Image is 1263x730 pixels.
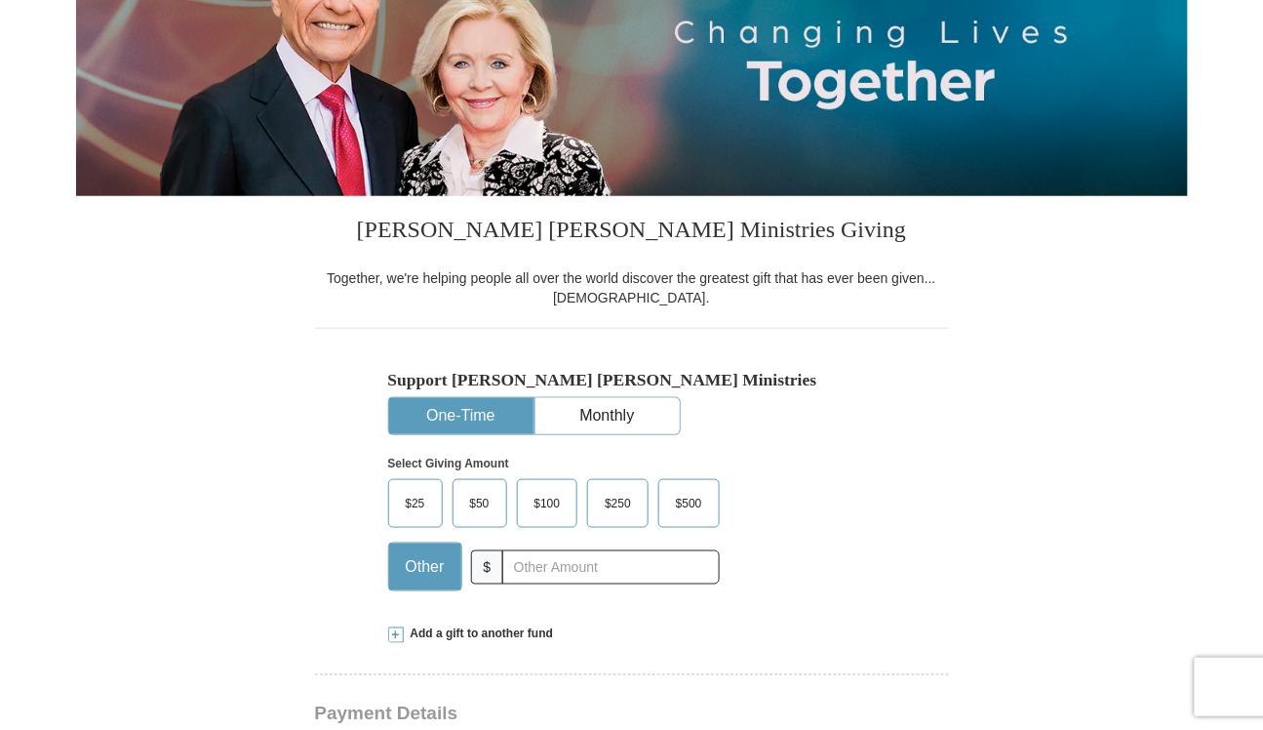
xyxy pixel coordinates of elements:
[388,457,509,470] strong: Select Giving Amount
[471,550,504,585] span: $
[315,268,949,307] div: Together, we're helping people all over the world discover the greatest gift that has ever been g...
[389,398,533,434] button: One-Time
[502,550,719,585] input: Other Amount
[460,489,499,518] span: $50
[535,398,680,434] button: Monthly
[404,627,554,643] span: Add a gift to another fund
[388,370,876,390] h5: Support [PERSON_NAME] [PERSON_NAME] Ministries
[396,489,435,518] span: $25
[525,489,571,518] span: $100
[315,704,812,726] h3: Payment Details
[595,489,641,518] span: $250
[396,552,454,582] span: Other
[666,489,712,518] span: $500
[315,196,949,268] h3: [PERSON_NAME] [PERSON_NAME] Ministries Giving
